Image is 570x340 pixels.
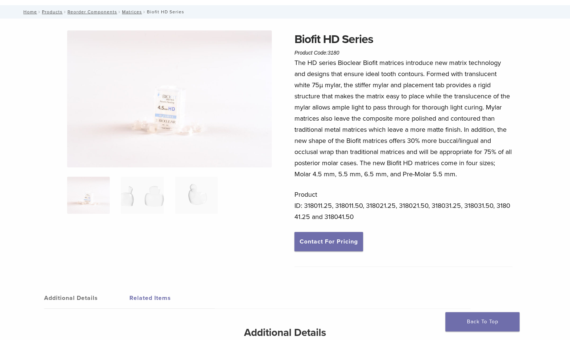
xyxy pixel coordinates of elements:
[294,189,513,222] p: Product ID: 318011.25, 318011.50, 318021.25, 318021.50, 318031.25, 318031.50, 318041.25 and 31804...
[42,9,63,14] a: Products
[121,177,164,214] img: Biofit HD Series - Image 2
[18,5,552,19] nav: Biofit HD Series
[67,177,110,214] img: Posterior-Biofit-HD-Series-Matrices-324x324.jpg
[44,288,129,308] a: Additional Details
[37,10,42,14] span: /
[175,177,218,214] img: Biofit HD Series - Image 3
[294,50,339,56] span: Product Code:
[21,9,37,14] a: Home
[67,30,272,167] img: Posterior Biofit HD Series Matrices
[67,9,117,14] a: Reorder Components
[445,312,520,331] a: Back To Top
[294,30,513,48] h1: Biofit HD Series
[63,10,67,14] span: /
[129,288,215,308] a: Related Items
[117,10,122,14] span: /
[294,57,513,180] p: The HD series Bioclear Biofit matrices introduce new matrix technology and designs that ensure id...
[294,232,363,251] a: Contact For Pricing
[122,9,142,14] a: Matrices
[142,10,147,14] span: /
[328,50,339,56] span: 3180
